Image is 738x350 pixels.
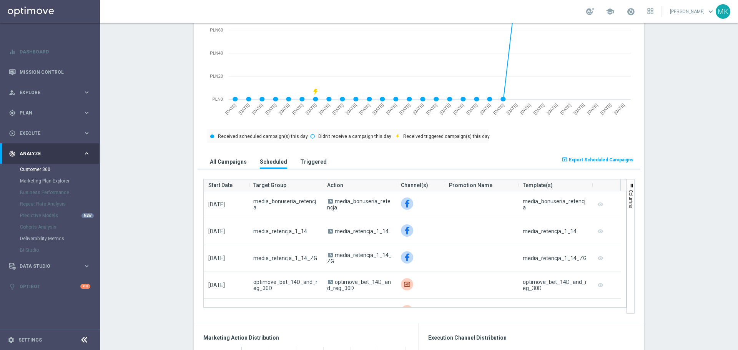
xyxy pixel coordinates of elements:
h3: All Campaigns [210,158,247,165]
span: Channel(s) [401,177,428,193]
span: optimove_bet_14D_and_reg_30D [327,279,391,291]
img: Facebook Custom Audience [401,197,413,210]
i: keyboard_arrow_right [83,150,90,157]
text: PLN20 [210,74,223,78]
text: [DATE] [479,103,492,115]
button: track_changes Analyze keyboard_arrow_right [8,151,91,157]
button: Data Studio keyboard_arrow_right [8,263,91,269]
text: [DATE] [573,103,585,115]
div: media_retencja_1_14 [523,228,577,234]
div: Deliverability Metrics [20,233,99,244]
h3: Scheduled [260,158,287,165]
a: Mission Control [20,62,90,82]
div: gps_fixed Plan keyboard_arrow_right [8,110,91,116]
span: Analyze [20,151,83,156]
span: school [606,7,614,16]
span: Start Date [208,177,233,193]
text: [DATE] [385,103,398,115]
button: lightbulb Optibot +10 [8,284,91,290]
i: open_in_browser [562,156,568,163]
div: NEW [81,213,94,218]
text: [DATE] [412,103,425,115]
text: [DATE] [345,103,357,115]
div: Business Performance [20,187,99,198]
a: [PERSON_NAME]keyboard_arrow_down [669,6,716,17]
div: Explore [9,89,83,96]
span: Explore [20,90,83,95]
text: [DATE] [399,103,411,115]
text: [DATE] [546,103,558,115]
text: Received triggered campaign(s) this day [403,134,490,139]
span: media_retencja_1_14_ZG [327,252,392,264]
span: Target Group [253,177,286,193]
h3: Marketing Action Distribution [203,334,409,341]
text: [DATE] [372,103,384,115]
i: keyboard_arrow_right [83,262,90,270]
span: media_retencja_1_14 [335,228,389,234]
span: Plan [20,111,83,115]
button: Scheduled [258,154,289,169]
div: Plan [9,109,83,116]
text: [DATE] [519,103,532,115]
text: [DATE] [613,103,626,115]
span: Execute [20,131,83,136]
a: Deliverability Metrics [20,236,80,242]
div: equalizer Dashboard [8,49,91,55]
text: [DATE] [586,103,599,115]
img: Facebook Custom Audience [401,224,413,237]
i: gps_fixed [9,109,16,116]
text: PLN60 [210,28,223,32]
text: Didn't receive a campaign this day [318,134,391,139]
div: BI Studio [20,244,99,256]
div: Mission Control [9,62,90,82]
i: keyboard_arrow_right [83,109,90,116]
span: A [328,253,333,257]
text: [DATE] [264,103,277,115]
text: [DATE] [425,103,438,115]
i: track_changes [9,150,16,157]
text: [DATE] [559,103,572,115]
text: [DATE] [238,103,250,115]
i: equalizer [9,48,16,55]
text: [DATE] [291,103,304,115]
span: A [328,199,333,204]
text: Received scheduled campaign(s) this day [218,134,308,139]
i: settings [8,337,15,343]
text: [DATE] [278,103,291,115]
text: [DATE] [224,103,237,115]
a: Optibot [20,276,80,297]
span: Promotion Name [449,177,492,193]
text: [DATE] [492,103,505,115]
i: person_search [9,89,16,96]
span: keyboard_arrow_down [706,7,715,16]
div: +10 [80,284,90,289]
text: [DATE] [251,103,264,115]
img: Criteo [401,278,413,290]
a: Customer 360 [20,166,80,173]
text: [DATE] [331,103,344,115]
div: media_bonuseria_retencja [523,198,587,211]
button: person_search Explore keyboard_arrow_right [8,90,91,96]
div: media_retencja_1_14_ZG [523,255,587,261]
button: Triggered [298,154,329,169]
span: Data Studio [20,264,83,269]
span: media_bonuseria_retencja [327,198,391,211]
span: [DATE] [208,282,225,288]
button: Mission Control [8,69,91,75]
text: [DATE] [452,103,465,115]
span: [DATE] [208,255,225,261]
text: [DATE] [358,103,371,115]
div: Execute [9,130,83,137]
img: Facebook Custom Audience [401,251,413,264]
a: Marketing Plan Explorer [20,178,80,184]
div: optimove_bet_14D_and_reg_30D [523,279,587,291]
text: [DATE] [305,103,317,115]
